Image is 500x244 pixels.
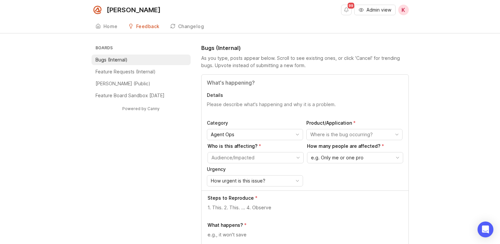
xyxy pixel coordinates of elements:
[207,129,303,140] div: toggle menu
[207,79,403,87] input: Title
[392,155,403,160] svg: toggle icon
[96,80,150,87] p: [PERSON_NAME] (Public)
[341,5,352,15] button: Notifications
[208,143,304,149] p: Who is this affecting?
[208,195,254,201] p: Steps to Reproduce
[103,24,118,29] div: Home
[211,131,291,138] input: Agent Ops
[208,152,304,163] div: toggle menu
[207,120,303,126] p: Category
[96,92,165,99] p: Feature Board Sandbox [DATE]
[310,131,391,138] input: Where is the bug occurring?
[92,66,191,77] a: Feature Requests (Internal)
[354,5,396,15] button: Admin view
[478,222,493,237] div: Open Intercom Messenger
[402,6,405,14] span: K
[92,90,191,101] a: Feature Board Sandbox [DATE]
[211,177,265,184] span: How urgent is this issue?
[292,132,303,137] svg: toggle icon
[92,78,191,89] a: [PERSON_NAME] (Public)
[166,20,208,33] a: Changelog
[212,154,292,161] input: Audience/Impacted
[311,154,364,161] span: e.g. Only me or one pro
[207,101,403,114] textarea: Details
[208,222,243,228] p: What happens?
[398,5,409,15] button: K
[293,155,303,160] svg: toggle icon
[207,92,403,99] p: Details
[124,20,164,33] a: Feedback
[207,166,303,173] p: Urgency
[94,44,191,53] h3: Boards
[92,20,122,33] a: Home
[307,152,403,163] div: toggle menu
[201,44,241,52] h1: Bugs (Internal)
[201,55,409,69] div: As you type, posts appear below. Scroll to see existing ones, or click 'Cancel' for trending bugs...
[306,120,403,126] p: Product/Application
[92,55,191,65] a: Bugs (Internal)
[178,24,204,29] div: Changelog
[366,7,391,13] span: Admin view
[92,4,103,16] img: Smith.ai logo
[107,7,161,13] div: [PERSON_NAME]
[348,3,354,9] span: 99
[136,24,160,29] div: Feedback
[306,129,403,140] div: toggle menu
[96,57,128,63] p: Bugs (Internal)
[292,178,303,183] svg: toggle icon
[96,68,156,75] p: Feature Requests (Internal)
[307,143,403,149] p: How many people are affected?
[121,105,161,112] a: Powered by Canny
[392,132,402,137] svg: toggle icon
[207,175,303,186] div: toggle menu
